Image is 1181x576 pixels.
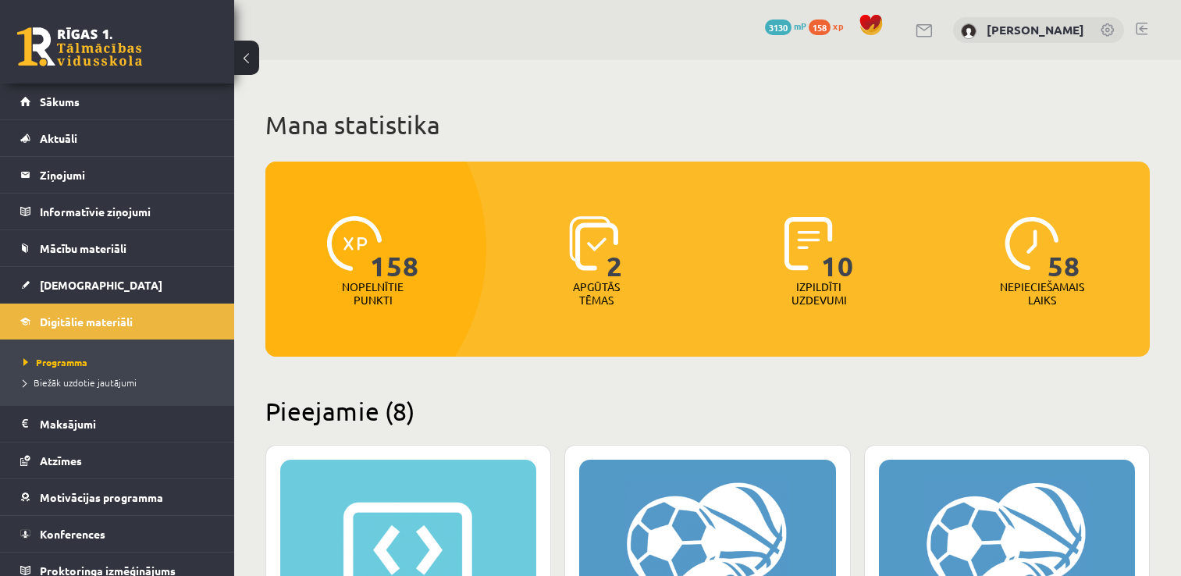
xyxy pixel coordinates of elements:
a: Rīgas 1. Tālmācības vidusskola [17,27,142,66]
a: Informatīvie ziņojumi [20,194,215,229]
span: Digitālie materiāli [40,315,133,329]
a: Konferences [20,516,215,552]
img: icon-completed-tasks-ad58ae20a441b2904462921112bc710f1caf180af7a3daa7317a5a94f2d26646.svg [784,216,833,271]
a: 158 xp [809,20,851,32]
a: Biežāk uzdotie jautājumi [23,375,219,389]
span: Konferences [40,527,105,541]
span: 158 [809,20,831,35]
img: icon-xp-0682a9bc20223a9ccc6f5883a126b849a74cddfe5390d2b41b4391c66f2066e7.svg [327,216,382,271]
a: Motivācijas programma [20,479,215,515]
h1: Mana statistika [265,109,1150,140]
a: Ziņojumi [20,157,215,193]
p: Nepieciešamais laiks [1000,280,1084,307]
img: icon-clock-7be60019b62300814b6bd22b8e044499b485619524d84068768e800edab66f18.svg [1005,216,1059,271]
a: Digitālie materiāli [20,304,215,340]
span: [DEMOGRAPHIC_DATA] [40,278,162,292]
legend: Ziņojumi [40,157,215,193]
a: Sākums [20,84,215,119]
span: Biežāk uzdotie jautājumi [23,376,137,389]
span: 58 [1048,216,1080,280]
span: xp [833,20,843,32]
a: Mācību materiāli [20,230,215,266]
a: [PERSON_NAME] [987,22,1084,37]
span: 2 [607,216,623,280]
a: Atzīmes [20,443,215,478]
a: Aktuāli [20,120,215,156]
img: icon-learned-topics-4a711ccc23c960034f471b6e78daf4a3bad4a20eaf4de84257b87e66633f6470.svg [569,216,618,271]
span: Atzīmes [40,453,82,468]
span: 10 [821,216,854,280]
legend: Maksājumi [40,406,215,442]
p: Nopelnītie punkti [342,280,404,307]
p: Izpildīti uzdevumi [788,280,849,307]
span: Programma [23,356,87,368]
span: Sākums [40,94,80,108]
a: 3130 mP [765,20,806,32]
a: [DEMOGRAPHIC_DATA] [20,267,215,303]
legend: Informatīvie ziņojumi [40,194,215,229]
a: Maksājumi [20,406,215,442]
span: 3130 [765,20,791,35]
h2: Pieejamie (8) [265,396,1150,426]
span: mP [794,20,806,32]
span: Motivācijas programma [40,490,163,504]
p: Apgūtās tēmas [566,280,627,307]
img: Paula Svilāne [961,23,976,39]
a: Programma [23,355,219,369]
span: Mācību materiāli [40,241,126,255]
span: 158 [370,216,419,280]
span: Aktuāli [40,131,77,145]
